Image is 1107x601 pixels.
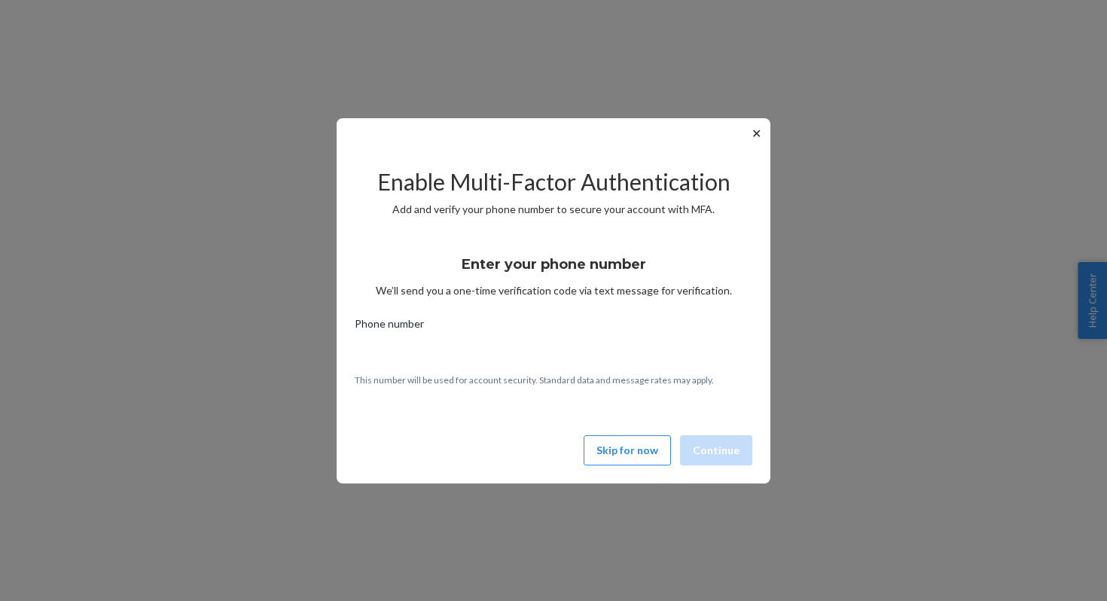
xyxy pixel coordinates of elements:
[355,243,752,298] div: We’ll send you a one-time verification code via text message for verification.
[584,435,671,465] button: Skip for now
[749,124,764,142] button: ✕
[680,435,752,465] button: Continue
[355,202,752,217] p: Add and verify your phone number to secure your account with MFA.
[355,169,752,194] h2: Enable Multi-Factor Authentication
[462,255,646,274] h3: Enter your phone number
[355,374,752,386] p: This number will be used for account security. Standard data and message rates may apply.
[355,316,424,337] span: Phone number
